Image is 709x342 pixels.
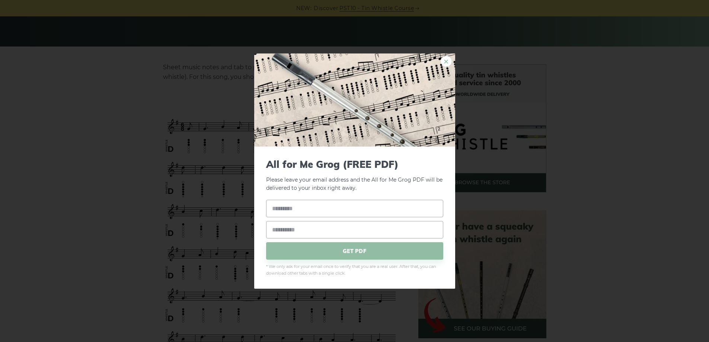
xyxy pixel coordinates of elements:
[266,158,443,170] span: All for Me Grog (FREE PDF)
[266,158,443,192] p: Please leave your email address and the All for Me Grog PDF will be delivered to your inbox right...
[266,263,443,277] span: * We only ask for your email once to verify that you are a real user. After that, you can downloa...
[441,55,452,67] a: ×
[254,53,455,146] img: Tin Whistle Tab Preview
[266,242,443,260] span: GET PDF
